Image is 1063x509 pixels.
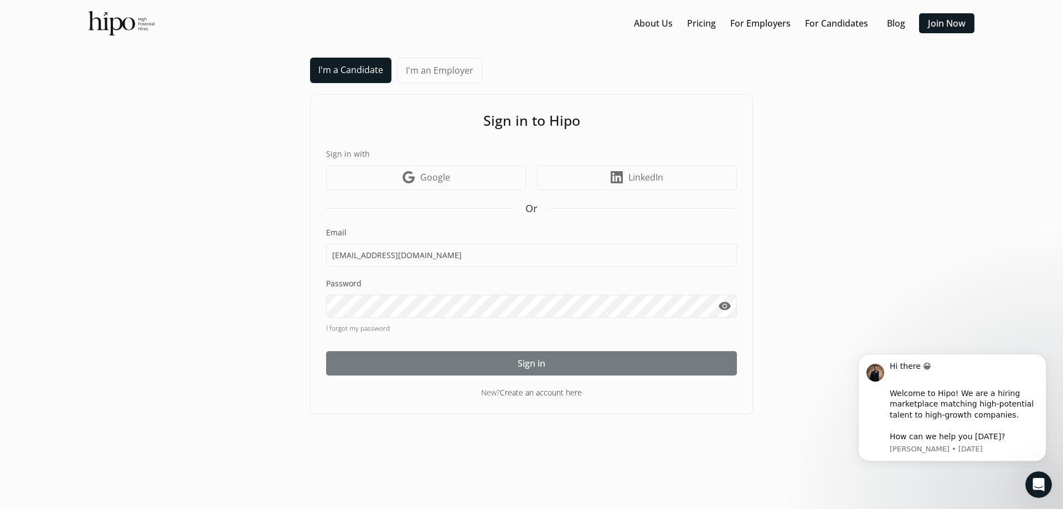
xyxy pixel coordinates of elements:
button: Pricing [683,13,720,33]
a: Join Now [928,17,966,30]
iframe: Intercom live chat [1025,471,1052,498]
div: New? [326,387,737,398]
span: Google [420,171,450,184]
a: Google [326,165,526,190]
button: Sign in [326,351,737,376]
a: I forgot my password [326,323,737,333]
a: Create an account here [500,387,582,398]
a: LinkedIn [537,165,737,190]
button: visibility [712,295,737,318]
a: For Candidates [805,17,868,30]
button: For Candidates [801,13,873,33]
label: Password [326,278,737,289]
button: Blog [878,13,914,33]
a: For Employers [730,17,791,30]
button: Join Now [919,13,974,33]
label: Email [326,227,737,238]
label: Sign in with [326,148,737,160]
a: I'm an Employer [397,58,482,83]
a: Pricing [687,17,716,30]
span: LinkedIn [628,171,663,184]
img: official-logo [89,11,154,35]
span: visibility [718,300,731,313]
a: Blog [887,17,905,30]
span: Sign in [518,357,545,370]
button: About Us [629,13,677,33]
iframe: Intercom notifications message [842,344,1063,468]
a: I'm a Candidate [310,58,391,83]
span: Or [525,201,538,216]
a: About Us [634,17,673,30]
h1: Sign in to Hipo [326,110,737,131]
button: For Employers [726,13,795,33]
